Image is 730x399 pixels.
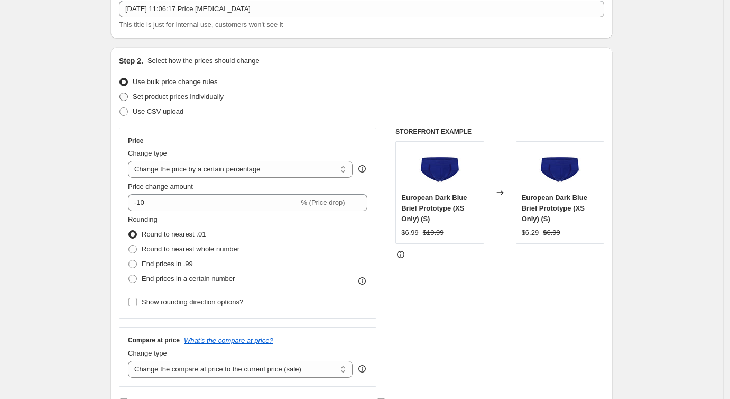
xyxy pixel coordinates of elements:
[128,336,180,344] h3: Compare at price
[133,78,217,86] span: Use bulk price change rules
[128,137,143,145] h3: Price
[128,215,158,223] span: Rounding
[395,128,604,136] h6: STOREFRONT EXAMPLE
[128,194,299,211] input: -15
[128,149,167,157] span: Change type
[142,298,243,306] span: Show rounding direction options?
[133,107,183,115] span: Use CSV upload
[119,21,283,29] span: This title is just for internal use, customers won't see it
[401,228,419,238] div: $6.99
[401,194,467,223] span: European Dark Blue Brief Prototype (XS Only) (S)
[119,1,604,17] input: 30% off holiday sale
[128,183,193,191] span: Price change amount
[142,260,193,268] span: End prices in .99
[357,164,367,174] div: help
[357,364,367,374] div: help
[142,275,235,283] span: End prices in a certain number
[128,349,167,357] span: Change type
[543,228,560,238] strike: $6.99
[142,245,239,253] span: Round to nearest whole number
[522,194,587,223] span: European Dark Blue Brief Prototype (XS Only) (S)
[522,228,539,238] div: $6.29
[133,93,224,101] span: Set product prices individually
[423,228,444,238] strike: $19.99
[301,198,345,206] span: % (Price drop)
[147,56,260,66] p: Select how the prices should change
[142,230,206,238] span: Round to nearest .01
[184,337,273,344] button: What's the compare at price?
[119,56,143,66] h2: Step 2.
[419,147,461,189] img: 711841530921_barkblue_1_80x.jpg
[539,147,581,189] img: 711841530921_barkblue_1_80x.jpg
